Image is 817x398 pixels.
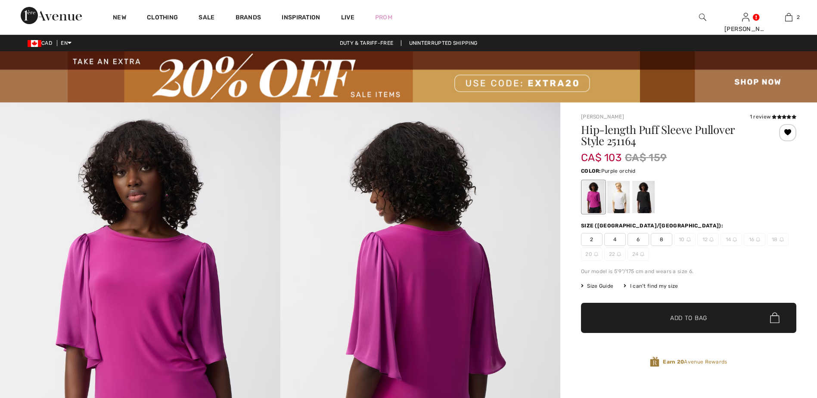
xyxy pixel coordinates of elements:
[604,248,626,261] span: 22
[742,12,749,22] img: My Info
[767,12,810,22] a: 2
[628,248,649,261] span: 24
[604,233,626,246] span: 4
[581,248,603,261] span: 20
[617,252,621,256] img: ring-m.svg
[640,252,644,256] img: ring-m.svg
[733,237,737,242] img: ring-m.svg
[650,356,659,368] img: Avenue Rewards
[770,312,780,323] img: Bag.svg
[724,25,767,34] div: [PERSON_NAME]
[236,14,261,23] a: Brands
[663,358,727,366] span: Avenue Rewards
[625,150,667,165] span: CA$ 159
[697,233,719,246] span: 12
[199,14,214,23] a: Sale
[785,12,792,22] img: My Bag
[756,237,760,242] img: ring-m.svg
[674,233,696,246] span: 10
[628,233,649,246] span: 6
[750,113,796,121] div: 1 review
[341,13,354,22] a: Live
[582,181,605,213] div: Purple orchid
[581,233,603,246] span: 2
[699,12,706,22] img: search the website
[581,222,725,230] div: Size ([GEOGRAPHIC_DATA]/[GEOGRAPHIC_DATA]):
[624,282,678,290] div: I can't find my size
[581,143,621,164] span: CA$ 103
[581,282,613,290] span: Size Guide
[607,181,630,213] div: Vanilla 30
[581,168,601,174] span: Color:
[709,237,714,242] img: ring-m.svg
[632,181,655,213] div: Black
[21,7,82,24] img: 1ère Avenue
[601,168,636,174] span: Purple orchid
[581,267,796,275] div: Our model is 5'9"/175 cm and wears a size 6.
[581,303,796,333] button: Add to Bag
[61,40,71,46] span: EN
[780,237,784,242] img: ring-m.svg
[375,13,392,22] a: Prom
[670,313,707,322] span: Add to Bag
[282,14,320,23] span: Inspiration
[797,13,800,21] span: 2
[147,14,178,23] a: Clothing
[687,237,691,242] img: ring-m.svg
[581,124,761,146] h1: Hip-length Puff Sleeve Pullover Style 251164
[594,252,598,256] img: ring-m.svg
[721,233,742,246] span: 14
[663,359,684,365] strong: Earn 20
[742,13,749,21] a: Sign In
[113,14,126,23] a: New
[28,40,41,47] img: Canadian Dollar
[28,40,56,46] span: CAD
[744,233,765,246] span: 16
[767,233,789,246] span: 18
[651,233,672,246] span: 8
[581,114,624,120] a: [PERSON_NAME]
